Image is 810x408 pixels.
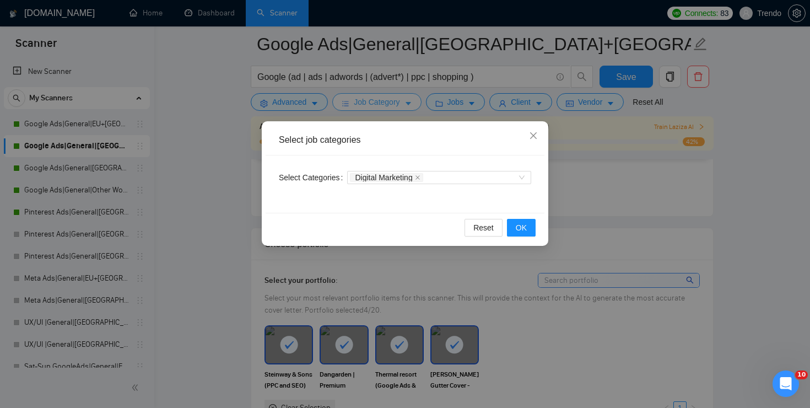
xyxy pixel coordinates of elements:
button: OK [507,219,536,237]
span: Digital Marketing [355,174,412,181]
span: 10 [795,371,808,379]
button: Close [519,121,548,151]
span: Reset [473,222,494,234]
span: close [415,175,420,180]
span: close [529,131,538,140]
iframe: Intercom live chat [773,371,799,397]
label: Select Categories [279,169,347,186]
button: Reset [465,219,503,237]
div: Select job categories [279,134,531,146]
span: OK [516,222,527,234]
span: Digital Marketing [350,173,423,182]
